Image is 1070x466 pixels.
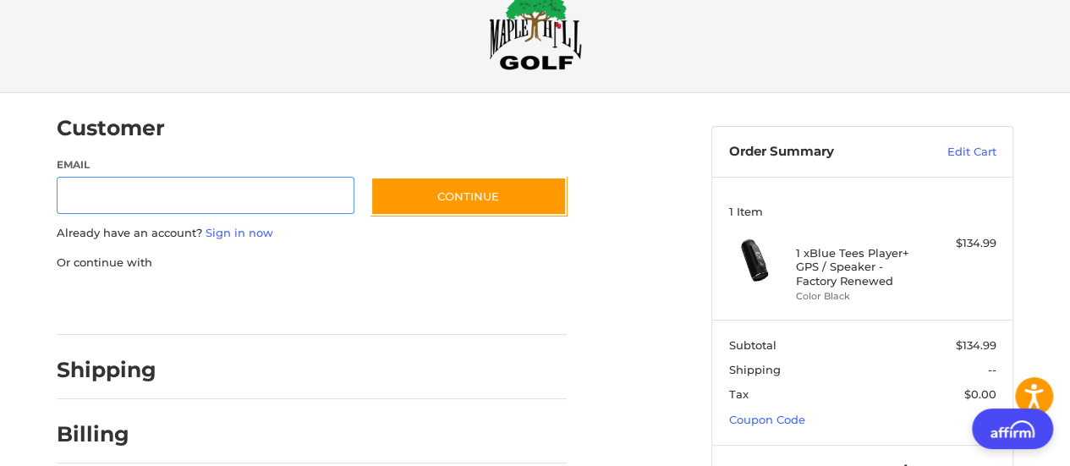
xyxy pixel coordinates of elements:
h2: Customer [57,115,165,141]
span: Tax [729,387,749,401]
h3: 1 Item [729,205,996,218]
span: $134.99 [956,338,996,352]
label: Email [57,157,354,173]
iframe: PayPal-paypal [52,288,178,318]
h2: Shipping [57,357,156,383]
a: Edit Cart [911,144,996,161]
span: $0.00 [964,387,996,401]
div: $134.99 [930,235,996,252]
a: Sign in now [206,226,273,239]
p: Already have an account? [57,225,567,242]
button: Continue [370,177,567,216]
h4: 1 x Blue Tees Player+ GPS / Speaker - Factory Renewed [796,246,925,288]
h3: Order Summary [729,144,911,161]
li: Color Black [796,289,925,304]
a: Coupon Code [729,413,805,426]
h2: Billing [57,421,156,447]
p: Or continue with [57,255,567,271]
span: Subtotal [729,338,776,352]
span: -- [988,363,996,376]
iframe: PayPal-paylater [195,288,321,318]
span: Shipping [729,363,781,376]
iframe: PayPal-venmo [338,288,465,318]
